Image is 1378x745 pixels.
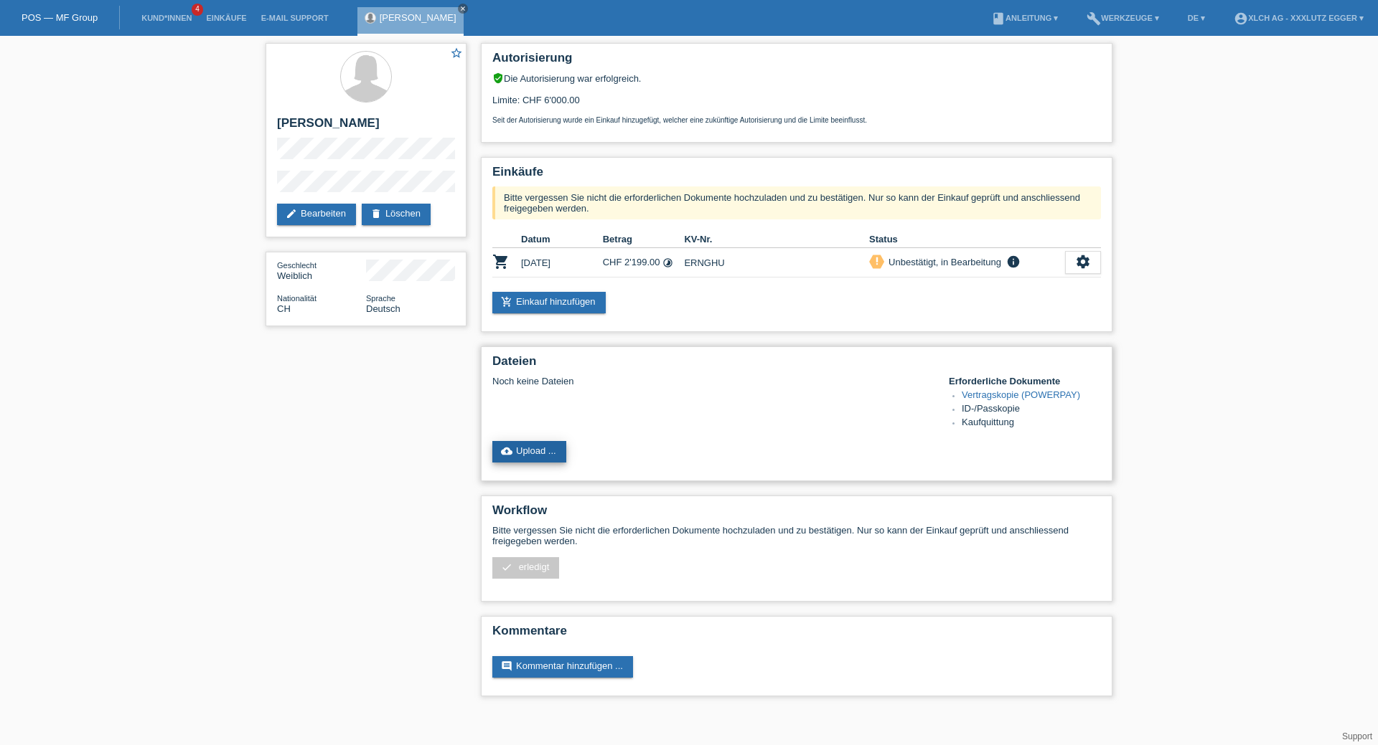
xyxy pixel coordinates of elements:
a: star_border [450,47,463,62]
th: Datum [521,231,603,248]
th: KV-Nr. [684,231,869,248]
h2: Autorisierung [492,51,1101,72]
i: settings [1075,254,1091,270]
li: Kaufquittung [962,417,1101,430]
span: Schweiz [277,303,291,314]
i: edit [286,208,297,219]
span: Nationalität [277,294,317,303]
a: E-Mail Support [254,14,336,22]
i: POSP00026207 [492,253,510,270]
a: add_shopping_cartEinkauf hinzufügen [492,292,606,313]
span: Geschlecht [277,261,317,270]
i: info [1005,255,1022,269]
h2: Einkäufe [492,165,1101,186]
div: Noch keine Dateien [492,376,931,386]
td: ERNGHU [684,248,869,277]
i: comment [501,660,512,672]
td: [DATE] [521,248,603,277]
a: editBearbeiten [277,204,356,225]
p: Bitte vergessen Sie nicht die erforderlichen Dokumente hochzuladen und zu bestätigen. Nur so kann... [492,525,1101,546]
a: cloud_uploadUpload ... [492,441,566,462]
a: check erledigt [492,557,559,579]
a: deleteLöschen [362,204,431,225]
i: cloud_upload [501,445,512,457]
a: Vertragskopie (POWERPAY) [962,389,1080,400]
div: Weiblich [277,260,366,281]
h2: Workflow [492,503,1101,525]
i: verified_user [492,72,504,84]
a: Einkäufe [199,14,253,22]
i: star_border [450,47,463,60]
i: check [501,561,512,573]
div: Die Autorisierung war erfolgreich. [492,72,1101,84]
a: DE ▾ [1181,14,1212,22]
a: Support [1342,731,1372,741]
i: 12 Raten [662,257,673,268]
td: CHF 2'199.00 [603,248,685,277]
i: delete [370,208,382,219]
i: account_circle [1234,11,1248,26]
i: build [1087,11,1101,26]
h2: Dateien [492,354,1101,376]
h4: Erforderliche Dokumente [949,376,1101,386]
a: bookAnleitung ▾ [984,14,1065,22]
h2: [PERSON_NAME] [277,116,455,138]
div: Unbestätigt, in Bearbeitung [884,255,1001,270]
a: close [458,4,468,14]
li: ID-/Passkopie [962,403,1101,417]
th: Status [869,231,1065,248]
span: Deutsch [366,303,400,314]
a: account_circleXLCH AG - XXXLutz Egger ▾ [1227,14,1371,22]
a: Kund*innen [134,14,199,22]
div: Limite: CHF 6'000.00 [492,84,1101,124]
span: Sprache [366,294,395,303]
i: book [991,11,1006,26]
p: Seit der Autorisierung wurde ein Einkauf hinzugefügt, welcher eine zukünftige Autorisierung und d... [492,116,1101,124]
i: priority_high [872,256,882,266]
th: Betrag [603,231,685,248]
div: Bitte vergessen Sie nicht die erforderlichen Dokumente hochzuladen und zu bestätigen. Nur so kann... [492,186,1101,219]
a: [PERSON_NAME] [380,12,456,23]
h2: Kommentare [492,624,1101,645]
span: erledigt [519,561,550,572]
i: close [459,5,467,12]
span: 4 [192,4,203,16]
a: POS — MF Group [22,12,98,23]
a: commentKommentar hinzufügen ... [492,656,633,678]
a: buildWerkzeuge ▾ [1079,14,1166,22]
i: add_shopping_cart [501,296,512,308]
